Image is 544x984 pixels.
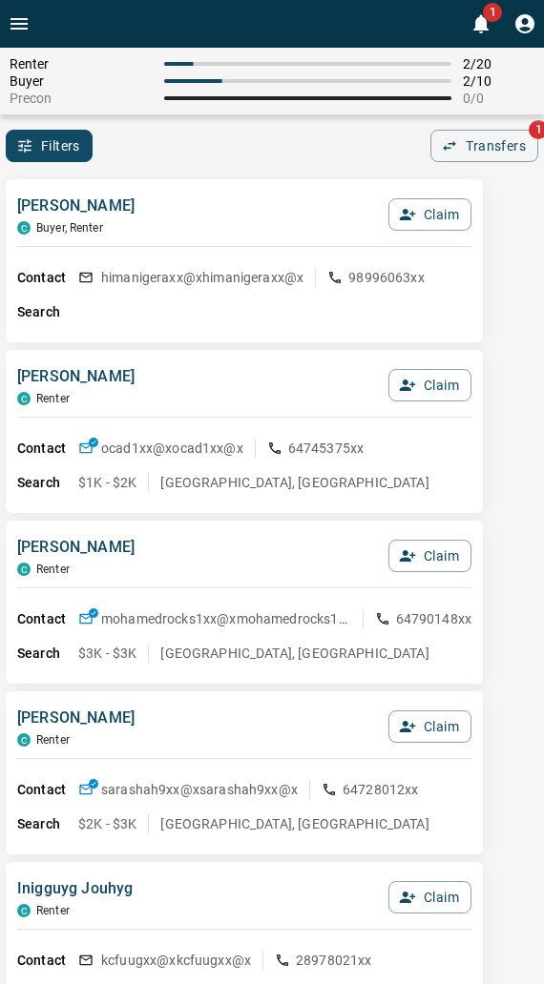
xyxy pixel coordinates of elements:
[17,473,78,493] p: Search
[78,814,136,833] p: $2K - $3K
[36,563,70,576] p: Renter
[388,881,471,913] button: Claim
[17,439,78,459] p: Contact
[388,369,471,401] button: Claim
[348,268,425,287] p: 98996063xx
[160,644,429,663] p: [GEOGRAPHIC_DATA], [GEOGRAPHIC_DATA]
[101,268,303,287] p: himanigeraxx@x himanigeraxx@x
[17,609,78,629] p: Contact
[36,904,70,917] p: Renter
[483,3,502,22] span: 1
[17,733,31,747] div: condos.ca
[17,536,135,559] p: [PERSON_NAME]
[17,365,135,388] p: [PERSON_NAME]
[17,563,31,576] div: condos.ca
[10,56,153,72] span: Renter
[17,904,31,917] div: condos.ca
[396,609,472,628] p: 64790148xx
[36,221,103,235] p: Buyer, Renter
[388,540,471,572] button: Claim
[388,710,471,743] button: Claim
[506,5,544,43] button: Profile
[463,56,534,72] span: 2 / 20
[17,268,78,288] p: Contact
[17,814,78,834] p: Search
[6,130,93,162] button: Filters
[36,733,70,747] p: Renter
[78,473,136,492] p: $1K - $2K
[17,392,31,405] div: condos.ca
[296,951,372,970] p: 28978021xx
[17,951,78,971] p: Contact
[463,73,534,89] span: 2 / 10
[17,877,133,900] p: Inigguyg Jouhyg
[10,91,153,106] span: Precon
[17,302,78,322] p: Search
[17,195,135,217] p: [PERSON_NAME]
[10,73,153,89] span: Buyer
[463,91,534,106] span: 0 / 0
[17,780,78,800] p: Contact
[101,951,251,970] p: kcfuugxx@x kcfuugxx@x
[160,814,429,833] p: [GEOGRAPHIC_DATA], [GEOGRAPHIC_DATA]
[101,780,298,799] p: sarashah9xx@x sarashah9xx@x
[160,473,429,492] p: [GEOGRAPHIC_DATA], [GEOGRAPHIC_DATA]
[101,609,351,628] p: mohamedrocks1xx@x mohamedrocks1xx@x
[288,439,365,458] p: 64745375xx
[78,644,136,663] p: $3K - $3K
[17,221,31,235] div: condos.ca
[17,707,135,729] p: [PERSON_NAME]
[430,130,538,162] button: Transfers
[36,392,70,405] p: Renter
[462,5,500,43] button: 1
[17,644,78,664] p: Search
[101,439,243,458] p: ocad1xx@x ocad1xx@x
[388,198,471,231] button: Claim
[343,780,419,799] p: 64728012xx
